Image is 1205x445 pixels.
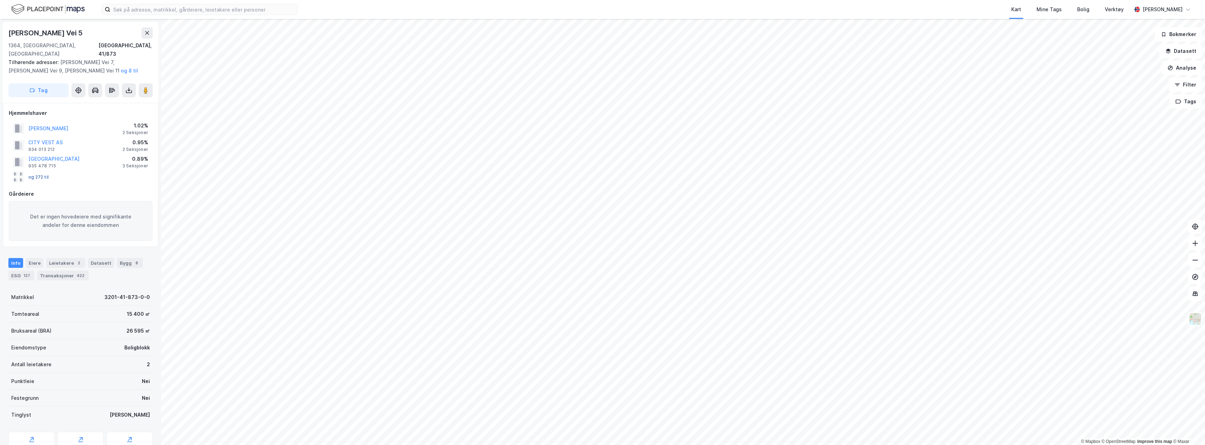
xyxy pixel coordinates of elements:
[8,83,69,97] button: Tag
[11,394,39,402] div: Festegrunn
[123,138,148,147] div: 0.95%
[127,310,150,318] div: 15 400 ㎡
[1189,312,1202,326] img: Z
[8,258,23,268] div: Info
[11,327,51,335] div: Bruksareal (BRA)
[28,163,56,169] div: 935 478 715
[124,343,150,352] div: Boligblokk
[123,121,148,130] div: 1.02%
[8,58,147,75] div: [PERSON_NAME] Vei 7, [PERSON_NAME] Vei 9, [PERSON_NAME] Vei 11
[46,258,85,268] div: Leietakere
[110,4,297,15] input: Søk på adresse, matrikkel, gårdeiere, leietakere eller personer
[1170,411,1205,445] iframe: Chat Widget
[1155,27,1202,41] button: Bokmerker
[8,59,60,65] span: Tilhørende adresser:
[9,201,152,241] div: Det er ingen hovedeiere med signifikante andeler for denne eiendommen
[1037,5,1062,14] div: Mine Tags
[37,271,89,280] div: Transaksjoner
[104,293,150,301] div: 3201-41-873-0-0
[1170,95,1202,109] button: Tags
[1081,439,1100,444] a: Mapbox
[11,360,51,369] div: Antall leietakere
[110,411,150,419] div: [PERSON_NAME]
[1169,78,1202,92] button: Filter
[88,258,114,268] div: Datasett
[11,293,34,301] div: Matrikkel
[8,41,98,58] div: 1364, [GEOGRAPHIC_DATA], [GEOGRAPHIC_DATA]
[9,109,152,117] div: Hjemmelshaver
[75,259,82,266] div: 2
[122,163,148,169] div: 3 Seksjoner
[1077,5,1089,14] div: Bolig
[1102,439,1136,444] a: OpenStreetMap
[1011,5,1021,14] div: Kart
[22,272,32,279] div: 127
[98,41,153,58] div: [GEOGRAPHIC_DATA], 41/873
[26,258,43,268] div: Eiere
[142,377,150,385] div: Nei
[117,258,143,268] div: Bygg
[1162,61,1202,75] button: Analyse
[1105,5,1124,14] div: Verktøy
[75,272,86,279] div: 422
[123,147,148,152] div: 2 Seksjoner
[8,27,84,39] div: [PERSON_NAME] Vei 5
[142,394,150,402] div: Nei
[1143,5,1183,14] div: [PERSON_NAME]
[123,130,148,135] div: 2 Seksjoner
[11,343,46,352] div: Eiendomstype
[11,377,34,385] div: Punktleie
[147,360,150,369] div: 2
[133,259,140,266] div: 8
[9,190,152,198] div: Gårdeiere
[8,271,34,280] div: ESG
[11,310,39,318] div: Tomteareal
[1170,411,1205,445] div: Kontrollprogram for chat
[126,327,150,335] div: 26 595 ㎡
[1159,44,1202,58] button: Datasett
[122,155,148,163] div: 0.89%
[11,411,31,419] div: Tinglyst
[1137,439,1172,444] a: Improve this map
[11,3,85,15] img: logo.f888ab2527a4732fd821a326f86c7f29.svg
[28,147,55,152] div: 934 013 212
